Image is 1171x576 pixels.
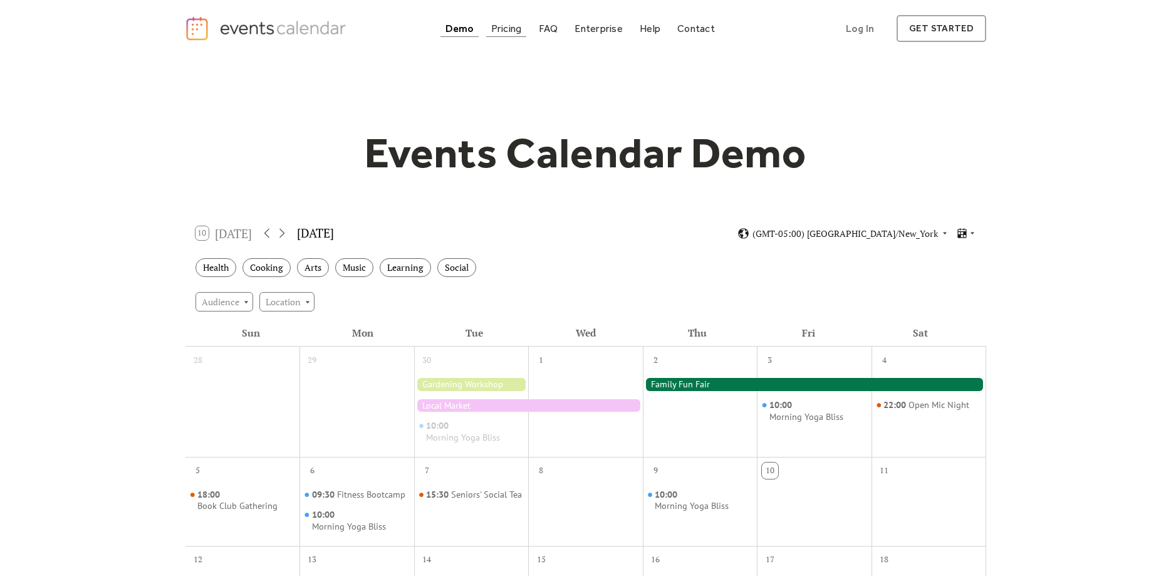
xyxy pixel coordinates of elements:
a: Log In [833,15,887,42]
a: Demo [440,20,479,37]
a: Contact [672,20,720,37]
div: Demo [445,25,474,32]
a: Help [635,20,665,37]
div: Contact [677,25,715,32]
a: home [185,16,350,41]
a: Enterprise [570,20,627,37]
div: Help [640,25,660,32]
a: get started [897,15,986,42]
a: Pricing [486,20,527,37]
a: FAQ [534,20,563,37]
div: Enterprise [575,25,622,32]
h1: Events Calendar Demo [345,127,826,179]
div: FAQ [539,25,558,32]
div: Pricing [491,25,522,32]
